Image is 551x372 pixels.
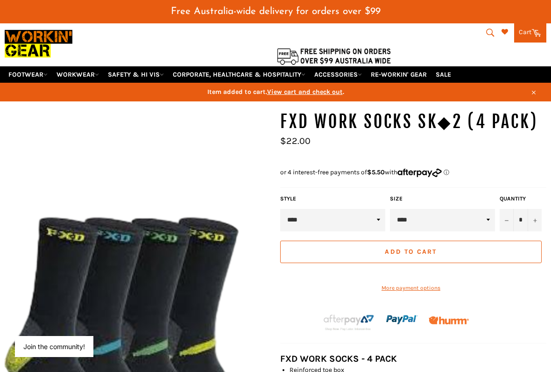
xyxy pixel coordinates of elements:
strong: FXD WORK SOCKS - 4 PACK [280,353,397,364]
img: Workin Gear leaders in Workwear, Safety Boots, PPE, Uniforms. Australia's No.1 in Workwear [5,25,72,62]
span: Item added to cart. . [5,87,546,96]
span: View cart and check out [267,88,343,96]
button: Increase item quantity by one [528,209,542,231]
span: $22.00 [280,136,311,146]
span: Add to Cart [385,248,437,256]
img: Humm_core_logo_RGB-01_300x60px_small_195d8312-4386-4de7-b182-0ef9b6303a37.png [429,316,469,324]
a: Cart [514,23,546,43]
a: SALE [432,66,455,83]
img: Afterpay-Logo-on-dark-bg_large.png [322,313,375,331]
a: CORPORATE, HEALTHCARE & HOSPITALITY [169,66,309,83]
a: More payment options [280,284,542,292]
button: Join the community! [23,343,85,351]
img: Flat $9.95 shipping Australia wide [275,46,392,66]
a: ACCESSORIES [311,66,366,83]
a: WORKWEAR [53,66,103,83]
label: Quantity [500,195,542,203]
a: FOOTWEAR [5,66,51,83]
img: paypal.png [386,304,418,336]
label: Style [280,195,385,203]
a: RE-WORKIN' GEAR [367,66,431,83]
span: Free Australia-wide delivery for orders over $99 [171,7,381,16]
h1: FXD WORK SOCKS SK◆2 (4 Pack) [280,110,546,134]
label: Size [390,195,495,203]
a: SAFETY & HI VIS [104,66,168,83]
a: Item added to cart.View cart and check out. [5,83,546,101]
button: Reduce item quantity by one [500,209,514,231]
button: Add to Cart [280,241,542,263]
